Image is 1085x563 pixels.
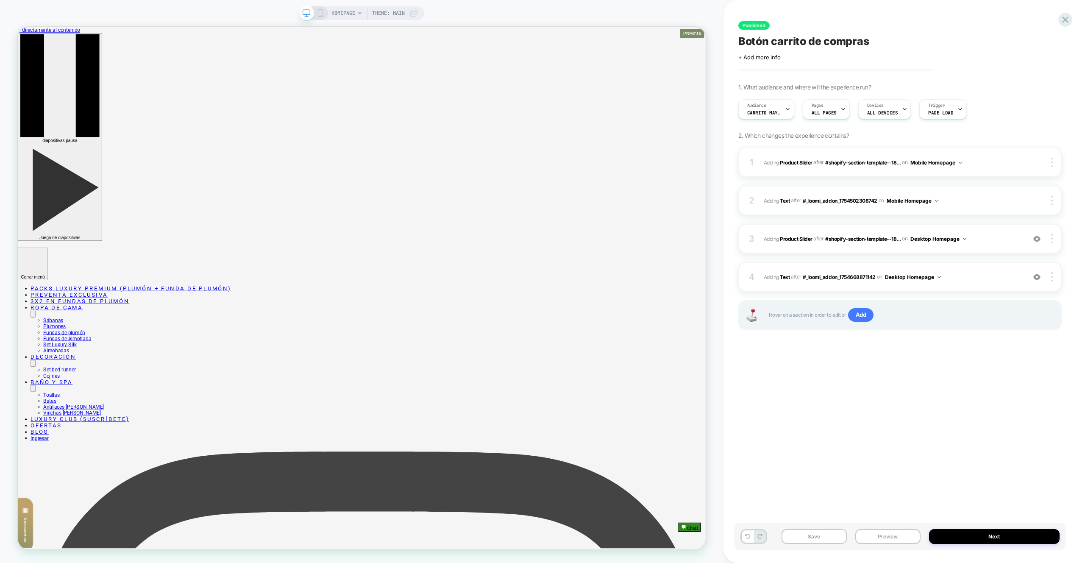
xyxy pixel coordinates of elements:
[910,157,962,168] button: Mobile Homepage
[34,502,115,510] a: Antifaces [PERSON_NAME]
[17,444,24,453] button: Decoración
[743,309,760,322] img: Joystick
[885,272,941,282] button: Desktop Homepage
[825,159,901,165] span: #shopify-section-template--18...
[748,269,756,284] div: 4
[17,518,148,527] a: Luxury Club (Suscríbete)
[17,527,58,535] a: Ofertas
[1051,234,1053,243] img: close
[867,110,898,116] span: ALL DEVICES
[791,273,801,280] span: AFTER
[17,344,284,353] a: Packs Luxury Premium (Plumón + Funda de Plumón)
[34,486,56,494] a: Toallas
[748,193,756,208] div: 2
[812,103,823,109] span: Pages
[791,197,801,203] span: AFTER
[855,529,921,544] button: Preview
[848,308,874,322] span: Add
[764,197,790,203] span: Adding
[17,370,86,378] a: Ropa de cama
[17,535,41,544] a: Blog
[812,110,837,116] span: ALL PAGES
[782,529,847,544] button: Save
[17,544,41,552] a: Ingresar
[33,148,80,154] span: diapositivas pausa
[1033,235,1040,242] img: crossed eye
[34,510,111,518] a: Vinchas [PERSON_NAME]
[929,529,1060,544] button: Next
[29,277,83,284] span: Juego de diapositivas
[34,494,51,502] a: Batas
[17,353,120,361] a: Preventa Exclusiva
[902,158,907,167] span: on
[813,159,824,165] span: AFTER
[959,162,962,164] img: down arrow
[34,453,77,461] a: Set bed runner
[902,234,907,243] span: on
[34,461,56,469] a: Cojines
[764,235,812,242] span: Adding
[738,132,849,139] span: 2. Which changes the experience contains?
[963,238,966,240] img: down arrow
[825,235,901,242] span: #shopify-section-template--18...
[331,6,355,20] span: HOMEPAGE
[928,103,945,109] span: Trigger
[780,159,812,165] b: Product Slider
[4,330,36,336] span: Cerrar menú
[738,54,781,61] span: + Add more info
[747,110,781,116] span: Carrito mayor a 1
[34,403,90,411] a: Fundas de plumón
[747,103,766,109] span: Audience
[17,435,78,444] a: Decoración
[764,159,812,165] span: Adding
[813,235,824,242] span: AFTER
[17,361,149,370] a: 3x2 en Fundas de Plumón
[867,103,884,109] span: Devices
[780,235,812,242] b: Product Slider
[877,272,882,281] span: on
[910,234,966,244] button: Desktop Homepage
[17,477,24,486] button: Baño y Spa
[1033,273,1040,281] img: crossed eye
[738,35,869,47] span: Botón carrito de compras
[780,197,790,203] b: Text
[17,378,24,387] button: Ropa de cama
[748,155,756,170] div: 1
[1051,158,1053,167] img: close
[879,196,884,205] span: on
[372,6,405,20] span: Theme: MAIN
[748,231,756,246] div: 3
[738,21,770,30] span: Published
[738,84,871,91] span: 1. What audience and where will the experience run?
[34,419,78,427] a: Set Luxury Silk
[764,273,790,280] span: Adding
[34,395,64,403] a: Plumones
[17,469,73,477] a: Baño y Spa
[34,427,68,435] a: Almohadas
[887,195,938,206] button: Mobile Homepage
[935,200,938,202] img: down arrow
[928,110,953,116] span: Page Load
[769,308,1052,322] span: Hover on a section in order to edit or
[34,411,98,419] a: Fundas de Almohada
[1051,196,1053,205] img: close
[34,387,61,395] a: Sábanas
[887,4,911,13] span: Preventa
[803,197,877,203] span: #_loomi_addon_1754502308742
[780,273,790,280] b: Text
[803,273,876,280] span: #_loomi_addon_1754668871142
[938,276,941,278] img: down arrow
[1051,272,1053,281] img: close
